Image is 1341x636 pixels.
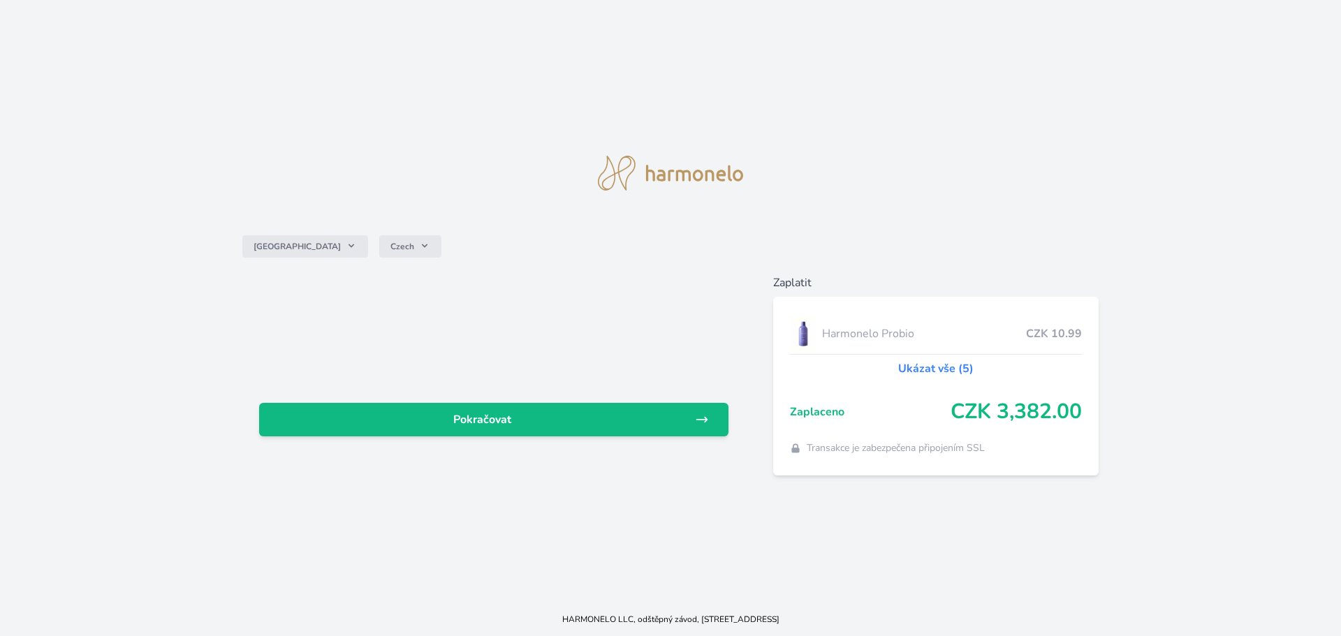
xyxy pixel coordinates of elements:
[807,441,985,455] span: Transakce je zabezpečena připojením SSL
[598,156,743,191] img: logo.svg
[773,274,1099,291] h6: Zaplatit
[898,360,974,377] a: Ukázat vše (5)
[270,411,695,428] span: Pokračovat
[951,399,1082,424] span: CZK 3,382.00
[259,403,728,436] a: Pokračovat
[790,404,951,420] span: Zaplaceno
[390,241,414,252] span: Czech
[822,325,1027,342] span: Harmonelo Probio
[254,241,341,252] span: [GEOGRAPHIC_DATA]
[242,235,368,258] button: [GEOGRAPHIC_DATA]
[1026,325,1082,342] span: CZK 10.99
[790,316,816,351] img: CLEAN_PROBIO_se_stinem_x-lo.jpg
[379,235,441,258] button: Czech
